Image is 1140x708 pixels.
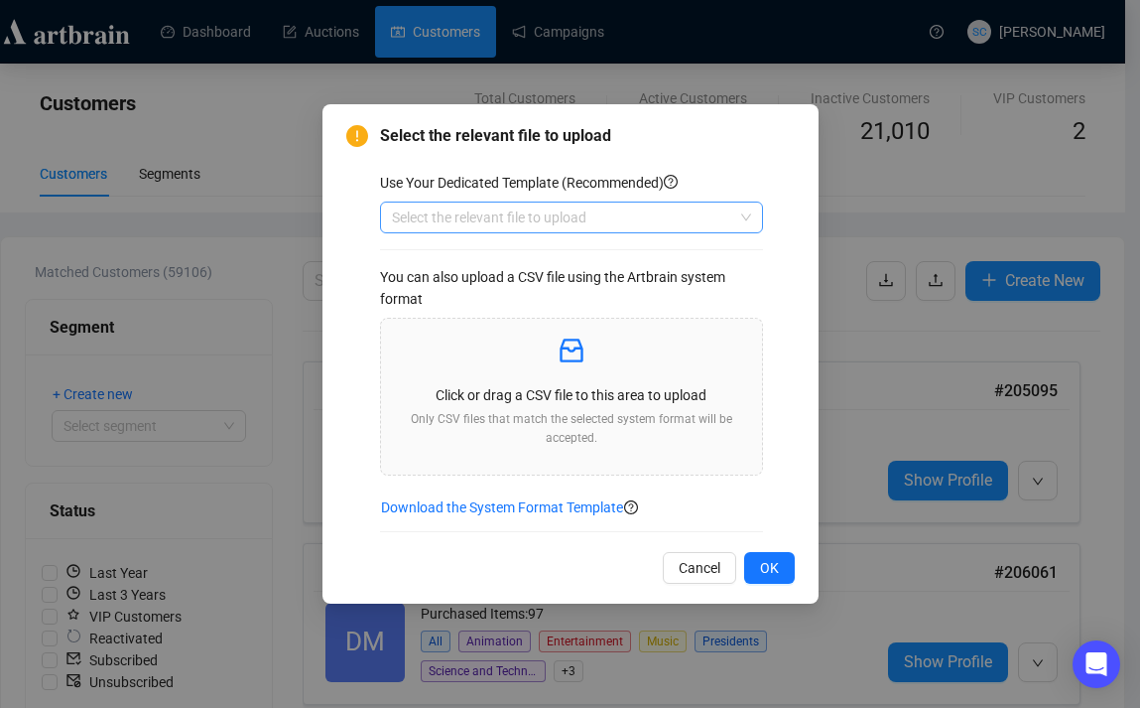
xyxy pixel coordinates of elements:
span: Select the relevant file to upload [380,124,795,148]
span: question-circle [664,175,678,189]
span: OK [760,557,779,579]
div: Open Intercom Messenger [1073,640,1120,688]
span: inboxClick or drag a CSV file to this area to uploadOnly CSV files that match the selected system... [381,319,762,476]
span: Cancel [679,557,720,579]
span: inbox [556,335,587,366]
button: Download the System Format Template [380,492,624,523]
button: Cancel [663,552,736,584]
p: Only CSV files that match the selected system format will be accepted. [397,410,746,448]
p: Click or drag a CSV file to this area to upload [397,384,746,406]
span: exclamation-circle [346,125,368,147]
button: OK [744,552,795,584]
div: Use Your Dedicated Template (Recommended) [380,172,763,194]
span: question-circle [624,500,638,514]
span: Download the System Format Template [381,496,623,518]
div: You can also upload a CSV file using the Artbrain system format [380,266,763,310]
